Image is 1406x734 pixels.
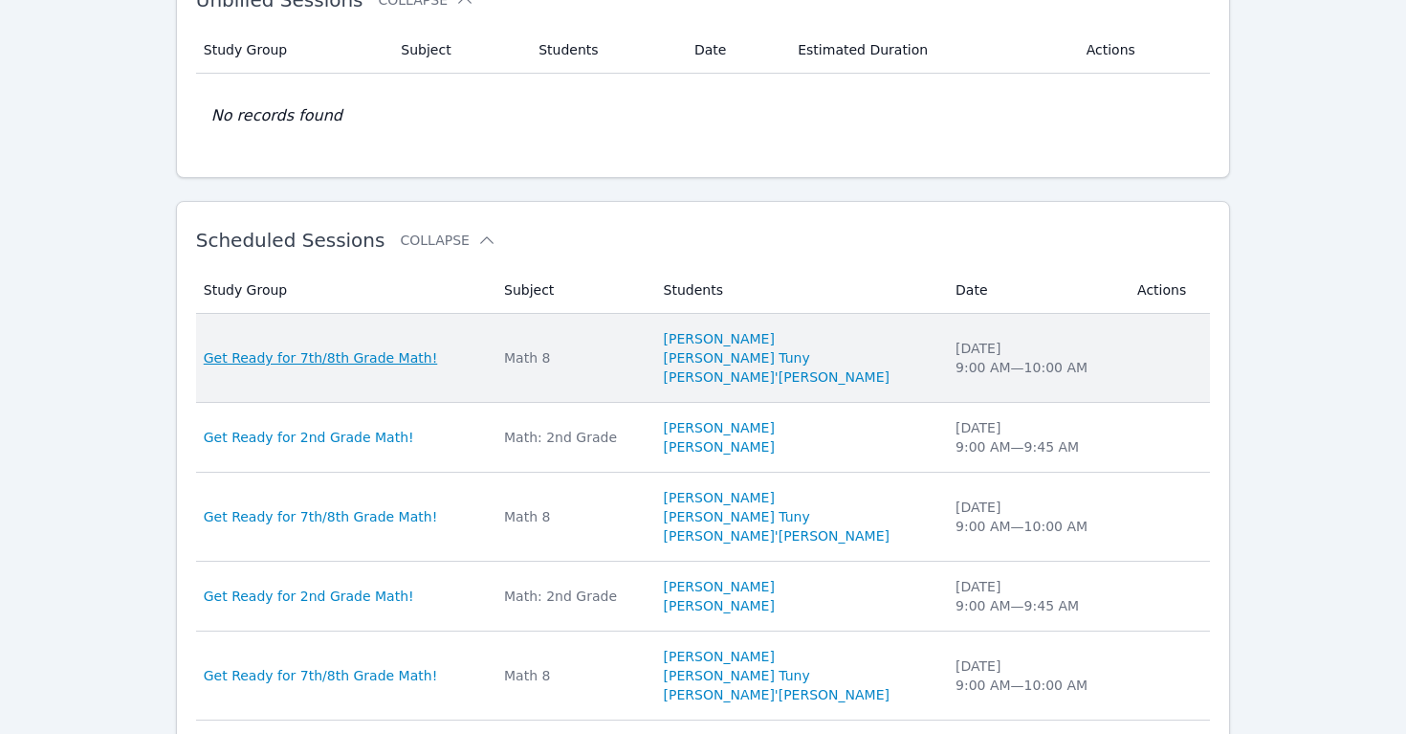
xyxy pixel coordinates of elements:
th: Estimated Duration [786,27,1074,74]
th: Subject [493,267,652,314]
a: [PERSON_NAME] Tuny [664,666,810,685]
a: Get Ready for 7th/8th Grade Math! [204,348,438,367]
tr: Get Ready for 2nd Grade Math!Math: 2nd Grade[PERSON_NAME][PERSON_NAME][DATE]9:00 AM—9:45 AM [196,562,1211,632]
tr: Get Ready for 2nd Grade Math!Math: 2nd Grade[PERSON_NAME][PERSON_NAME][DATE]9:00 AM—9:45 AM [196,403,1211,473]
a: [PERSON_NAME] [664,437,775,456]
th: Actions [1126,267,1210,314]
a: [PERSON_NAME]'[PERSON_NAME] [664,526,890,545]
a: [PERSON_NAME] Tuny [664,507,810,526]
a: [PERSON_NAME] [664,418,775,437]
div: Math: 2nd Grade [504,428,641,447]
div: Math: 2nd Grade [504,587,641,606]
tr: Get Ready for 7th/8th Grade Math!Math 8[PERSON_NAME][PERSON_NAME] Tuny[PERSON_NAME]'[PERSON_NAME]... [196,314,1211,403]
th: Study Group [196,27,390,74]
div: [DATE] 9:00 AM — 10:00 AM [956,339,1114,377]
a: [PERSON_NAME] [664,488,775,507]
th: Date [683,27,786,74]
div: Math 8 [504,666,641,685]
th: Students [527,27,683,74]
th: Students [652,267,944,314]
a: [PERSON_NAME] [664,577,775,596]
div: Math 8 [504,507,641,526]
div: [DATE] 9:00 AM — 9:45 AM [956,418,1114,456]
button: Collapse [400,231,495,250]
a: Get Ready for 7th/8th Grade Math! [204,666,438,685]
th: Subject [389,27,527,74]
div: [DATE] 9:00 AM — 10:00 AM [956,498,1114,536]
a: [PERSON_NAME] [664,596,775,615]
a: Get Ready for 2nd Grade Math! [204,428,414,447]
td: No records found [196,74,1211,158]
span: Scheduled Sessions [196,229,385,252]
div: Math 8 [504,348,641,367]
a: [PERSON_NAME] Tuny [664,348,810,367]
a: Get Ready for 2nd Grade Math! [204,587,414,606]
tr: Get Ready for 7th/8th Grade Math!Math 8[PERSON_NAME][PERSON_NAME] Tuny[PERSON_NAME]'[PERSON_NAME]... [196,473,1211,562]
th: Actions [1075,27,1211,74]
a: [PERSON_NAME]'[PERSON_NAME] [664,685,890,704]
th: Date [944,267,1126,314]
th: Study Group [196,267,493,314]
tr: Get Ready for 7th/8th Grade Math!Math 8[PERSON_NAME][PERSON_NAME] Tuny[PERSON_NAME]'[PERSON_NAME]... [196,632,1211,721]
div: [DATE] 9:00 AM — 10:00 AM [956,656,1114,695]
a: Get Ready for 7th/8th Grade Math! [204,507,438,526]
a: [PERSON_NAME] [664,647,775,666]
a: [PERSON_NAME]'[PERSON_NAME] [664,367,890,387]
div: [DATE] 9:00 AM — 9:45 AM [956,577,1114,615]
a: [PERSON_NAME] [664,329,775,348]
